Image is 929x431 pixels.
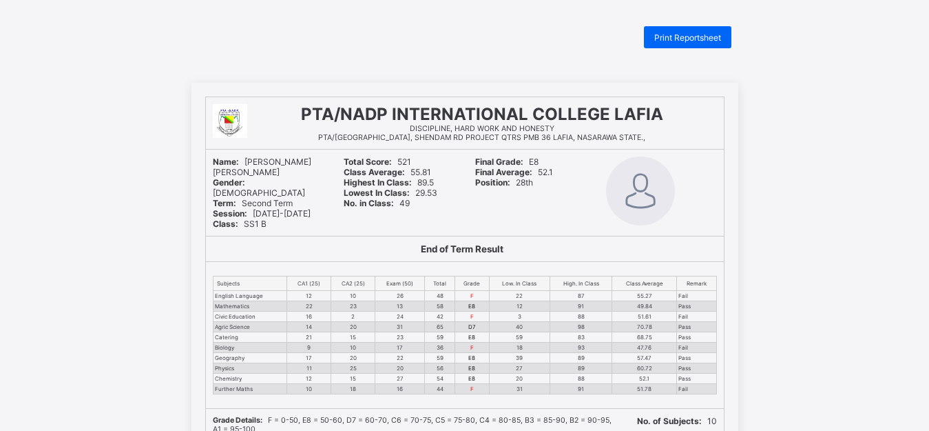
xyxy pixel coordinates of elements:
th: Subjects [213,277,287,291]
span: SS1 B [213,219,267,229]
b: Grade Details: [213,416,262,425]
span: 89.5 [344,177,434,188]
span: PTA/NADP INTERNATIONAL COLLEGE LAFIA [301,104,663,124]
td: 20 [331,353,375,363]
span: 29.53 [344,188,437,198]
td: 52.1 [612,374,677,384]
td: F [455,291,489,301]
td: Pass [676,353,716,363]
b: Final Average: [475,167,532,177]
td: 59 [425,332,455,343]
td: 27 [375,374,425,384]
span: 521 [344,157,411,167]
td: 98 [550,322,612,332]
td: Pass [676,332,716,343]
td: Mathematics [213,301,287,312]
td: 31 [375,322,425,332]
td: 12 [489,301,550,312]
b: Position: [475,177,510,188]
td: 18 [489,343,550,353]
td: Pass [676,322,716,332]
th: Class Average [612,277,677,291]
td: 16 [287,312,331,322]
td: F [455,343,489,353]
td: E8 [455,374,489,384]
span: [DEMOGRAPHIC_DATA] [213,177,305,198]
td: 49.84 [612,301,677,312]
b: Term: [213,198,236,208]
td: 22 [287,301,331,312]
td: 68.75 [612,332,677,343]
td: 59 [425,353,455,363]
td: F [455,384,489,394]
td: Agric Science [213,322,287,332]
td: 10 [331,343,375,353]
td: Pass [676,374,716,384]
td: 13 [375,301,425,312]
td: 18 [331,384,375,394]
td: 26 [375,291,425,301]
td: 16 [375,384,425,394]
b: No. of Subjects: [637,416,702,426]
span: DISCIPLINE, HARD WORK AND HONESTY [410,124,554,133]
th: CA2 (25) [331,277,375,291]
td: 9 [287,343,331,353]
td: Fail [676,312,716,322]
th: Grade [455,277,489,291]
td: D7 [455,322,489,332]
td: 65 [425,322,455,332]
td: 23 [375,332,425,343]
td: 22 [489,291,550,301]
span: PTA/[GEOGRAPHIC_DATA], SHENDAM RD PROJECT QTRS PMB 36 LAFIA, NASARAWA STATE., [318,133,645,142]
span: [DATE]-[DATE] [213,208,311,219]
b: Final Grade: [475,157,523,167]
b: Highest In Class: [344,177,412,188]
td: 10 [331,291,375,301]
b: End of Term Result [421,243,503,254]
span: E8 [475,157,539,167]
td: 54 [425,374,455,384]
td: 11 [287,363,331,374]
td: 58 [425,301,455,312]
b: Class: [213,219,238,229]
td: Fail [676,291,716,301]
td: 91 [550,384,612,394]
td: 89 [550,353,612,363]
td: 10 [287,384,331,394]
td: 12 [287,374,331,384]
td: 27 [489,363,550,374]
th: Low. In Class [489,277,550,291]
th: Exam (50) [375,277,425,291]
td: 57.47 [612,353,677,363]
td: 17 [287,353,331,363]
span: 28th [475,177,533,188]
td: Catering [213,332,287,343]
b: Session: [213,208,247,219]
td: 22 [375,353,425,363]
td: Geography [213,353,287,363]
td: English Language [213,291,287,301]
td: 15 [331,374,375,384]
td: 93 [550,343,612,353]
td: 44 [425,384,455,394]
td: 88 [550,312,612,322]
td: E8 [455,332,489,343]
td: 48 [425,291,455,301]
span: [PERSON_NAME] [PERSON_NAME] [213,157,311,177]
td: 15 [331,332,375,343]
td: 14 [287,322,331,332]
span: 52.1 [475,167,553,177]
td: 24 [375,312,425,322]
td: 91 [550,301,612,312]
td: 17 [375,343,425,353]
td: 12 [287,291,331,301]
td: 89 [550,363,612,374]
td: E8 [455,353,489,363]
td: 70.78 [612,322,677,332]
td: E8 [455,301,489,312]
td: E8 [455,363,489,374]
td: 21 [287,332,331,343]
span: 10 [637,416,717,426]
td: 36 [425,343,455,353]
td: 88 [550,374,612,384]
